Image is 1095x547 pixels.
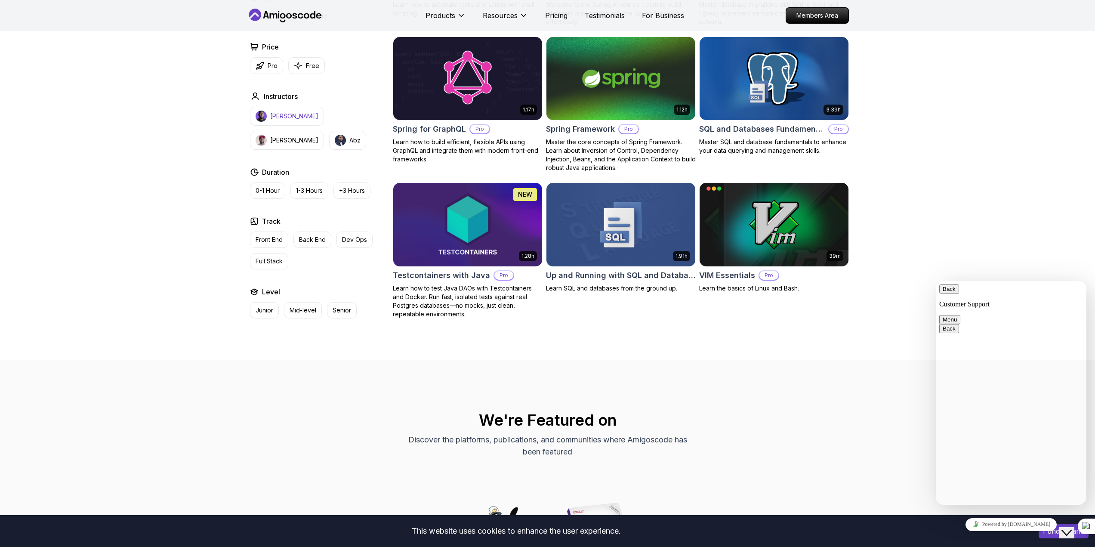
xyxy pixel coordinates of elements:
h2: Up and Running with SQL and Databases [546,269,696,281]
a: For Business [642,10,684,21]
p: Pro [759,271,778,280]
h2: Track [262,216,281,226]
p: Dev Ops [342,235,367,244]
h2: Level [262,287,280,297]
p: Abz [349,136,361,145]
p: Resources [483,10,518,21]
h2: Instructors [264,91,298,102]
h2: Spring for GraphQL [393,123,466,135]
h2: Spring Framework [546,123,615,135]
p: Back End [299,235,326,244]
img: instructor img [256,111,267,122]
button: Back End [293,232,331,248]
div: This website uses cookies to enhance the user experience. [6,522,1026,541]
p: Products [426,10,455,21]
h2: SQL and Databases Fundamentals [699,123,825,135]
p: 1.91h [676,253,688,260]
p: +3 Hours [339,186,365,195]
iframe: chat widget [1059,513,1086,538]
p: Learn SQL and databases from the ground up. [546,284,696,293]
p: [PERSON_NAME] [270,136,318,145]
p: Senior [333,306,351,315]
p: Mid-level [290,306,316,315]
h2: We're Featured on [247,411,849,429]
button: instructor img[PERSON_NAME] [250,107,324,126]
h2: Price [262,42,279,52]
h2: Testcontainers with Java [393,269,490,281]
button: instructor img[PERSON_NAME] [250,131,324,150]
p: 39m [829,253,841,260]
button: Front End [250,232,288,248]
p: 1.17h [523,106,534,113]
button: Dev Ops [336,232,373,248]
p: Pro [494,271,513,280]
a: VIM Essentials card39mVIM EssentialsProLearn the basics of Linux and Bash. [699,182,849,293]
button: Junior [250,302,279,318]
p: Master SQL and database fundamentals to enhance your data querying and management skills. [699,138,849,155]
button: Resources [483,10,528,28]
button: Free [288,57,325,74]
h2: Duration [262,167,289,177]
iframe: chat widget [936,515,1086,534]
img: instructor img [256,135,267,146]
button: Full Stack [250,253,288,269]
button: Mid-level [284,302,322,318]
button: 0-1 Hour [250,182,285,199]
p: Learn the basics of Linux and Bash. [699,284,849,293]
button: Senior [327,302,357,318]
p: Master the core concepts of Spring Framework. Learn about Inversion of Control, Dependency Inject... [546,138,696,172]
img: instructor img [335,135,346,146]
a: Up and Running with SQL and Databases card1.91hUp and Running with SQL and DatabasesLearn SQL and... [546,182,696,293]
p: 1.12h [676,106,688,113]
a: Spring Framework card1.12hSpring FrameworkProMaster the core concepts of Spring Framework. Learn ... [546,37,696,173]
p: Front End [256,235,283,244]
a: Testimonials [585,10,625,21]
iframe: chat widget [936,281,1086,505]
img: Spring for GraphQL card [393,37,542,121]
p: NEW [518,190,532,199]
img: SQL and Databases Fundamentals card [700,37,848,121]
p: Learn how to build efficient, flexible APIs using GraphQL and integrate them with modern front-en... [393,138,543,164]
a: Members Area [786,7,849,24]
img: Spring Framework card [546,37,695,121]
button: Pro [250,57,283,74]
a: Testcontainers with Java card1.28hNEWTestcontainers with JavaProLearn how to test Java DAOs with ... [393,182,543,318]
img: VIM Essentials card [700,183,848,266]
p: 1-3 Hours [296,186,323,195]
img: Up and Running with SQL and Databases card [546,183,695,266]
p: [PERSON_NAME] [270,112,318,121]
p: Pro [619,125,638,133]
a: Pricing [545,10,568,21]
p: Free [306,62,319,70]
img: Testcontainers with Java card [393,183,542,266]
button: Products [426,10,466,28]
a: SQL and Databases Fundamentals card3.39hSQL and Databases FundamentalsProMaster SQL and database ... [699,37,849,155]
button: +3 Hours [333,182,370,199]
p: Pro [268,62,278,70]
p: Members Area [786,8,848,23]
button: instructor imgAbz [329,131,366,150]
p: Discover the platforms, publications, and communities where Amigoscode has been featured [403,434,692,458]
h2: VIM Essentials [699,269,755,281]
p: Pro [470,125,489,133]
p: 3.39h [826,106,841,113]
p: Full Stack [256,257,283,266]
p: Pro [829,125,848,133]
p: Learn how to test Java DAOs with Testcontainers and Docker. Run fast, isolated tests against real... [393,284,543,318]
a: Spring for GraphQL card1.17hSpring for GraphQLProLearn how to build efficient, flexible APIs usin... [393,37,543,164]
button: 1-3 Hours [290,182,328,199]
